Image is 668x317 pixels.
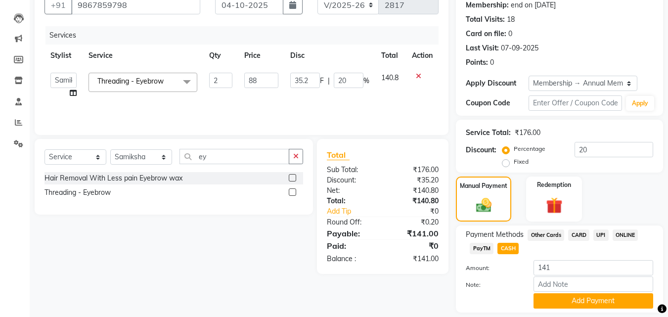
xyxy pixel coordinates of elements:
button: Apply [626,96,654,111]
div: Round Off: [319,217,383,227]
div: Sub Total: [319,165,383,175]
div: 0 [508,29,512,39]
div: Balance : [319,254,383,264]
th: Qty [203,45,238,67]
div: 18 [507,14,515,25]
div: Discount: [466,145,496,155]
div: Service Total: [466,128,511,138]
label: Manual Payment [460,181,507,190]
label: Amount: [458,264,526,272]
div: Total Visits: [466,14,505,25]
th: Price [238,45,284,67]
span: | [328,76,330,86]
div: ₹0.20 [383,217,446,227]
a: x [164,77,168,86]
button: Add Payment [534,293,653,309]
th: Disc [284,45,375,67]
div: Last Visit: [466,43,499,53]
span: % [363,76,369,86]
input: Amount [534,260,653,275]
span: ONLINE [613,229,638,241]
input: Add Note [534,276,653,292]
div: ₹0 [383,240,446,252]
div: ₹141.00 [383,254,446,264]
span: F [320,76,324,86]
div: ₹35.20 [383,175,446,185]
span: Threading - Eyebrow [97,77,164,86]
div: ₹176.00 [383,165,446,175]
div: Services [45,26,446,45]
input: Search or Scan [179,149,289,164]
input: Enter Offer / Coupon Code [529,95,622,111]
div: Net: [319,185,383,196]
div: 0 [490,57,494,68]
div: Card on file: [466,29,506,39]
th: Stylist [45,45,83,67]
div: Discount: [319,175,383,185]
th: Action [406,45,439,67]
label: Percentage [514,144,545,153]
div: Coupon Code [466,98,528,108]
div: Hair Removal With Less pain Eyebrow wax [45,173,182,183]
span: CASH [497,243,519,254]
span: UPI [593,229,609,241]
img: _cash.svg [471,196,496,214]
th: Service [83,45,203,67]
img: _gift.svg [541,195,568,216]
div: 07-09-2025 [501,43,538,53]
div: Threading - Eyebrow [45,187,111,198]
span: Other Cards [528,229,564,241]
div: Payable: [319,227,383,239]
div: Paid: [319,240,383,252]
label: Redemption [537,181,571,189]
div: Apply Discount [466,78,528,89]
div: ₹0 [394,206,446,217]
span: Payment Methods [466,229,524,240]
span: CARD [568,229,589,241]
div: Total: [319,196,383,206]
span: PayTM [470,243,493,254]
div: ₹176.00 [515,128,540,138]
a: Add Tip [319,206,393,217]
label: Note: [458,280,526,289]
div: ₹140.80 [383,185,446,196]
span: Total [327,150,350,160]
th: Total [375,45,406,67]
label: Fixed [514,157,529,166]
div: Points: [466,57,488,68]
span: 140.8 [381,73,399,82]
div: ₹141.00 [383,227,446,239]
div: ₹140.80 [383,196,446,206]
